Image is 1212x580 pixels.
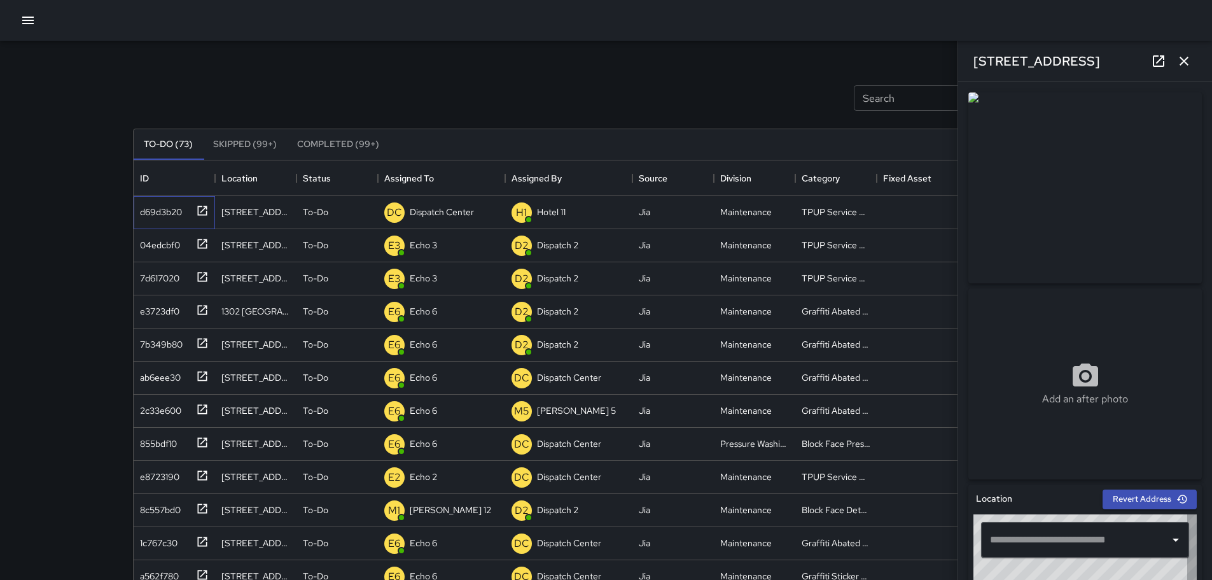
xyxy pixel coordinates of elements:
[639,305,650,318] div: Jia
[802,239,870,251] div: TPUP Service Requested
[410,371,437,384] p: Echo 6
[537,272,578,285] p: Dispatch 2
[639,537,650,549] div: Jia
[514,437,529,452] p: DC
[135,532,178,549] div: 1c767c30
[221,371,290,384] div: 521 16th Street
[410,504,491,516] p: [PERSON_NAME] 12
[877,160,958,196] div: Fixed Asset
[388,404,401,419] p: E6
[303,470,328,483] p: To-Do
[537,470,601,483] p: Dispatch Center
[135,499,181,516] div: 8c557bd0
[515,304,529,320] p: D2
[135,267,179,285] div: 7d617020
[303,437,328,450] p: To-Do
[135,201,182,218] div: d69d3b20
[388,503,400,518] p: M1
[215,160,296,196] div: Location
[303,504,328,516] p: To-Do
[639,272,650,285] div: Jia
[221,160,258,196] div: Location
[537,404,616,417] p: [PERSON_NAME] 5
[720,404,772,417] div: Maintenance
[802,404,870,417] div: Graffiti Abated Large
[802,537,870,549] div: Graffiti Abated Large
[135,465,179,483] div: e8723190
[388,437,401,452] p: E6
[410,338,437,351] p: Echo 6
[639,371,650,384] div: Jia
[720,338,772,351] div: Maintenance
[639,160,667,196] div: Source
[410,537,437,549] p: Echo 6
[303,338,328,351] p: To-Do
[515,238,529,253] p: D2
[221,404,290,417] div: 287 17th Street
[410,272,437,285] p: Echo 3
[537,537,601,549] p: Dispatch Center
[802,437,870,450] div: Block Face Pressure Washed
[203,129,287,160] button: Skipped (99+)
[221,206,290,218] div: 1600 San Pablo Avenue
[537,239,578,251] p: Dispatch 2
[303,206,328,218] p: To-Do
[802,504,870,516] div: Block Face Detailed
[134,160,215,196] div: ID
[388,304,401,320] p: E6
[720,272,772,285] div: Maintenance
[410,239,437,251] p: Echo 3
[514,470,529,485] p: DC
[388,271,401,286] p: E3
[388,238,401,253] p: E3
[802,338,870,351] div: Graffiti Abated Large
[537,371,601,384] p: Dispatch Center
[410,206,474,218] p: Dispatch Center
[632,160,714,196] div: Source
[135,366,181,384] div: ab6eee30
[410,404,437,417] p: Echo 6
[720,239,772,251] div: Maintenance
[720,504,772,516] div: Maintenance
[221,305,290,318] div: 1302 Broadway
[714,160,795,196] div: Division
[135,399,181,417] div: 2c33e600
[537,338,578,351] p: Dispatch 2
[134,129,203,160] button: To-Do (73)
[410,470,437,483] p: Echo 2
[221,437,290,450] div: 2311 Harrison Street
[720,206,772,218] div: Maintenance
[639,470,650,483] div: Jia
[720,305,772,318] div: Maintenance
[303,537,328,549] p: To-Do
[410,437,437,450] p: Echo 6
[639,504,650,516] div: Jia
[221,470,290,483] div: 2359 Waverly Street
[135,432,177,450] div: 855bdf10
[388,536,401,551] p: E6
[303,239,328,251] p: To-Do
[221,537,290,549] div: 2040 Franklin Street
[537,504,578,516] p: Dispatch 2
[221,338,290,351] div: 655 12th Street
[720,470,772,483] div: Maintenance
[802,470,870,483] div: TPUP Service Requested
[639,338,650,351] div: Jia
[802,160,840,196] div: Category
[303,371,328,384] p: To-Do
[514,536,529,551] p: DC
[802,272,870,285] div: TPUP Service Requested
[387,205,402,220] p: DC
[135,234,180,251] div: 04edcbf0
[303,305,328,318] p: To-Do
[639,404,650,417] div: Jia
[516,205,527,220] p: H1
[720,160,751,196] div: Division
[720,537,772,549] div: Maintenance
[384,160,434,196] div: Assigned To
[287,129,389,160] button: Completed (99+)
[639,206,650,218] div: Jia
[388,371,401,386] p: E6
[410,305,437,318] p: Echo 6
[303,404,328,417] p: To-Do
